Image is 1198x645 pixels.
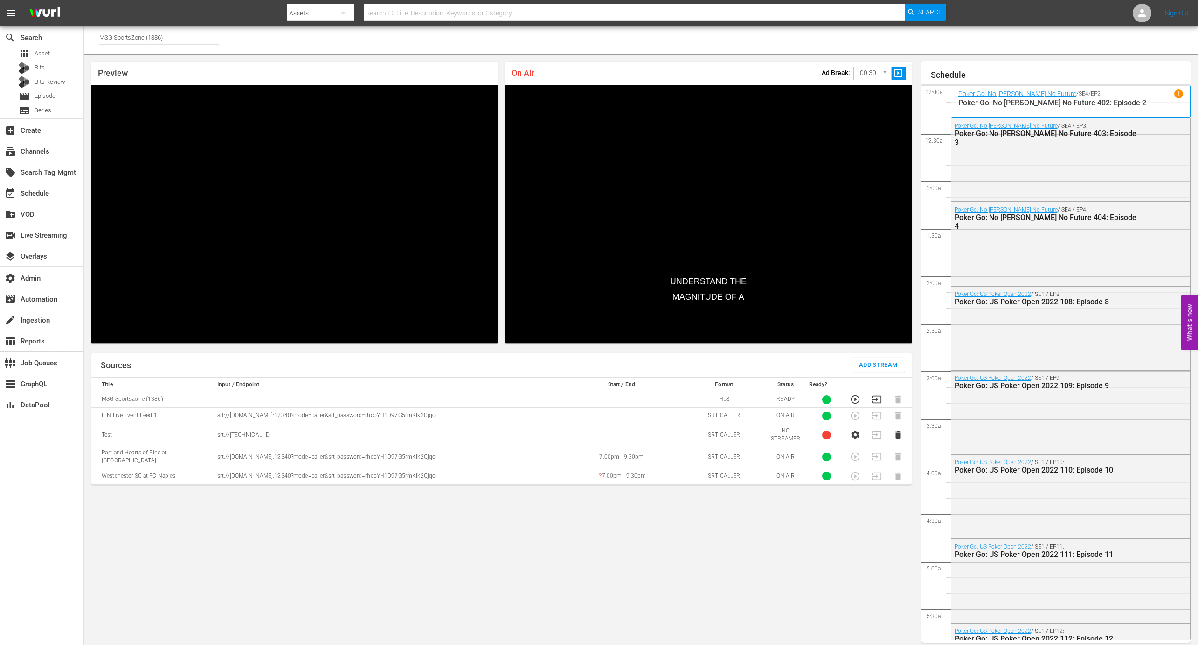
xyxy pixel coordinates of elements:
p: srt://[TECHNICAL_ID] [217,431,557,439]
div: Poker Go: US Poker Open 2022 111: Episode 11 [955,550,1141,559]
p: 1 [1177,90,1180,97]
a: Poker Go: US Poker Open 2022 [955,628,1031,634]
span: GraphQL [5,378,16,390]
a: Poker Go: US Poker Open 2022 [955,375,1031,381]
span: Automation [5,294,16,305]
th: Ready? [806,378,847,391]
span: Reports [5,336,16,347]
td: ON AIR [765,468,806,484]
span: Create [5,125,16,136]
div: / SE1 / EP11: [955,543,1141,559]
button: Delete [893,430,903,440]
p: Ad Break: [822,69,850,76]
td: --- [215,391,560,408]
span: Overlays [5,251,16,262]
span: Ingestion [5,315,16,326]
td: READY [765,391,806,408]
span: menu [6,7,17,19]
th: Start / End [560,378,683,391]
div: / SE1 / EP9: [955,375,1141,390]
div: Bits [19,62,30,74]
div: Poker Go: US Poker Open 2022 109: Episode 9 [955,381,1141,390]
span: Job Queues [5,357,16,369]
a: Poker Go: No [PERSON_NAME] No Future [955,206,1058,213]
div: / SE4 / EP3: [955,123,1141,147]
span: Add Stream [859,360,898,371]
span: Live Streaming [5,230,16,241]
div: / SE1 / EP8: [955,291,1141,306]
p: Poker Go: No [PERSON_NAME] No Future 402: Episode 2 [958,98,1184,107]
img: ans4CAIJ8jUAAAAAAAAAAAAAAAAAAAAAAAAgQb4GAAAAAAAAAAAAAAAAAAAAAAAAJMjXAAAAAAAAAAAAAAAAAAAAAAAAgAT5G... [22,2,67,24]
span: Admin [5,273,16,284]
div: Video Player [505,85,911,343]
span: Bits Review [35,77,65,87]
p: / [1076,90,1079,97]
p: srt://[DOMAIN_NAME]:12340?mode=caller&srt_password=rhcoYH1D97G5rmKIk2Cjqo [217,412,557,419]
h1: Sources [101,361,131,370]
a: Poker Go: No [PERSON_NAME] No Future [955,123,1058,129]
button: Search [905,4,946,21]
div: / SE4 / EP4: [955,206,1141,231]
p: SE4 / [1079,90,1091,97]
td: MSG SportsZone (1386) [91,391,215,408]
p: EP2 [1091,90,1101,97]
td: LTN Live Event Feed 1 [91,408,215,424]
th: Format [683,378,765,391]
div: Poker Go: US Poker Open 2022 108: Episode 8 [955,297,1141,306]
td: ON AIR [765,408,806,424]
th: Status [765,378,806,391]
div: Poker Go: No [PERSON_NAME] No Future 404: Episode 4 [955,213,1141,231]
h1: Schedule [931,70,1191,80]
a: Poker Go: US Poker Open 2022 [955,543,1031,550]
div: Video Player [91,85,498,343]
td: 7:00pm - 9:30pm [560,468,683,484]
button: Preview Stream [850,394,860,405]
div: 00:30 [853,64,892,82]
p: srt://[DOMAIN_NAME]:12340?mode=caller&srt_password=rhcoYH1D97G5rmKIk2Cjqo [217,453,557,461]
td: ON AIR [765,446,806,468]
sup: + 6 [597,472,602,477]
span: Series [35,106,51,115]
span: Asset [19,48,30,59]
span: On Air [512,68,534,78]
div: Poker Go: US Poker Open 2022 110: Episode 10 [955,466,1141,474]
td: SRT CALLER [683,424,765,446]
span: Search Tag Mgmt [5,167,16,178]
span: Asset [35,49,50,58]
button: Open Feedback Widget [1181,295,1198,350]
div: Poker Go: US Poker Open 2022 112: Episode 12 [955,634,1141,643]
td: Portland Hearts of Pine at [GEOGRAPHIC_DATA] [91,446,215,468]
span: Channels [5,146,16,157]
span: slideshow_sharp [893,68,904,79]
td: SRT CALLER [683,468,765,484]
a: Poker Go: No [PERSON_NAME] No Future [958,90,1076,97]
a: Poker Go: US Poker Open 2022 [955,459,1031,466]
div: Bits Review [19,76,30,88]
td: SRT CALLER [683,446,765,468]
button: Transition [872,394,882,405]
p: srt://[DOMAIN_NAME]:12340?mode=caller&srt_password=rhcoYH1D97G5rmKIk2Cjqo [217,472,557,480]
span: VOD [5,209,16,220]
td: NO STREAMER [765,424,806,446]
a: Poker Go: US Poker Open 2022 [955,291,1031,297]
td: SRT CALLER [683,408,765,424]
td: Test [91,424,215,446]
span: Bits [35,63,45,72]
a: Sign Out [1165,9,1189,17]
div: Poker Go: No [PERSON_NAME] No Future 403: Episode 3 [955,129,1141,147]
span: Episode [35,91,55,101]
span: DataPool [5,399,16,411]
td: HLS [683,391,765,408]
span: Search [5,32,16,43]
td: Westchester SC at FC Naples [91,468,215,484]
button: Add Stream [852,358,905,372]
th: Title [91,378,215,391]
span: Episode [19,91,30,102]
span: Search [918,4,943,21]
div: / SE1 / EP10: [955,459,1141,474]
td: 7:00pm - 9:30pm [560,446,683,468]
span: Schedule [5,188,16,199]
span: Series [19,105,30,116]
th: Input / Endpoint [215,378,560,391]
div: / SE1 / EP12: [955,628,1141,643]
